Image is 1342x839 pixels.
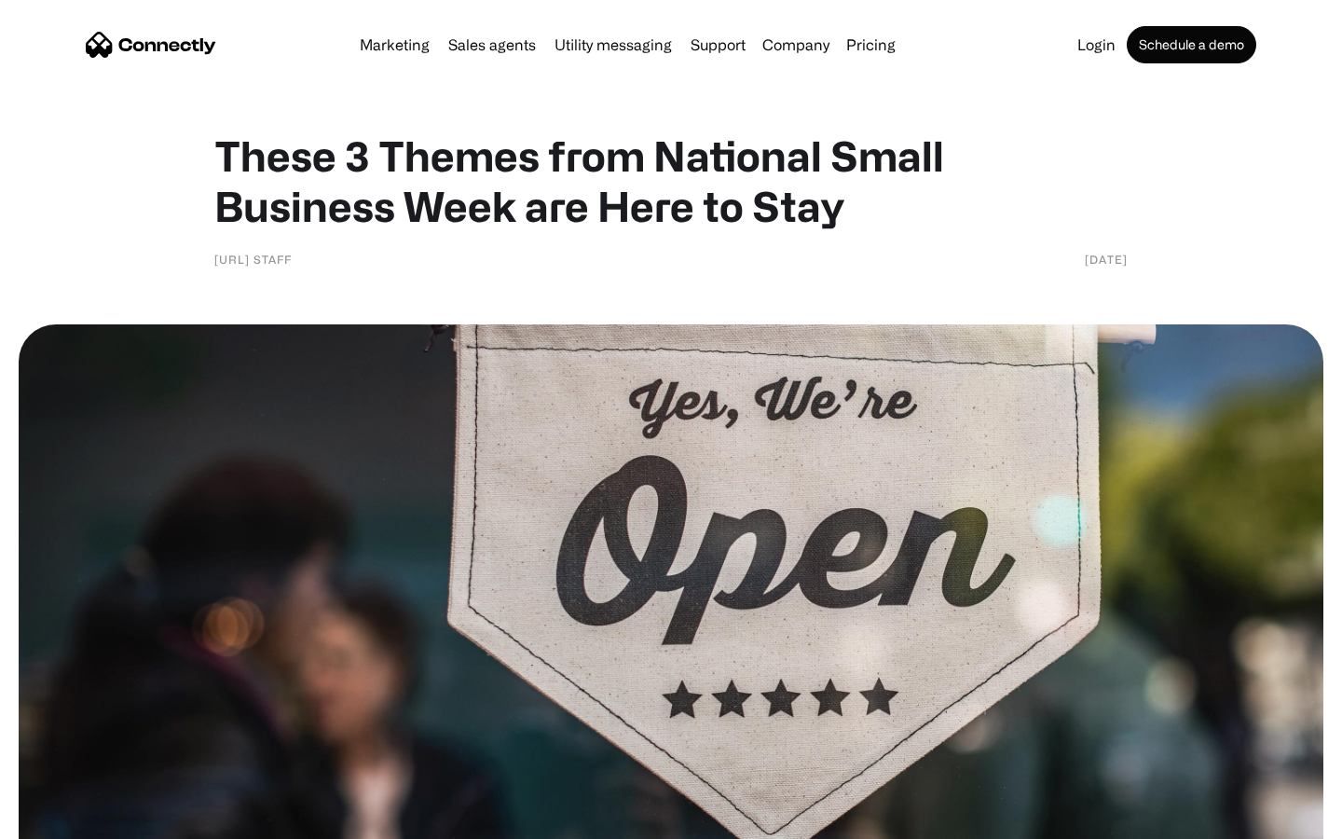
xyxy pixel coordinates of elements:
[547,37,679,52] a: Utility messaging
[1127,26,1256,63] a: Schedule a demo
[214,131,1128,231] h1: These 3 Themes from National Small Business Week are Here to Stay
[37,806,112,832] ul: Language list
[1070,37,1123,52] a: Login
[683,37,753,52] a: Support
[19,806,112,832] aside: Language selected: English
[352,37,437,52] a: Marketing
[441,37,543,52] a: Sales agents
[86,31,216,59] a: home
[214,250,292,268] div: [URL] Staff
[1085,250,1128,268] div: [DATE]
[839,37,903,52] a: Pricing
[762,32,829,58] div: Company
[757,32,835,58] div: Company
